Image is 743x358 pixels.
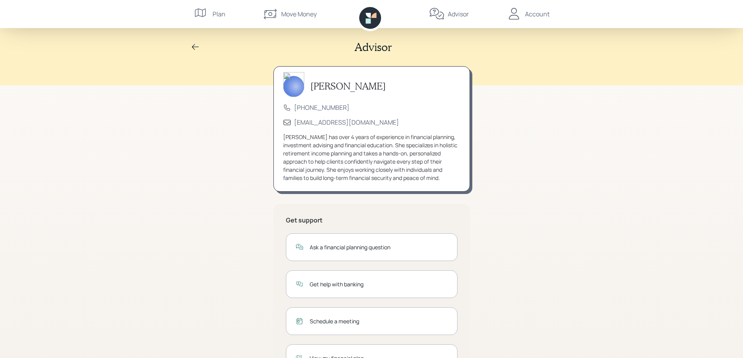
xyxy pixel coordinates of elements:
a: [EMAIL_ADDRESS][DOMAIN_NAME] [294,118,399,127]
div: Advisor [448,9,469,19]
div: Ask a financial planning question [310,243,448,251]
a: [PHONE_NUMBER] [294,103,349,112]
div: Schedule a meeting [310,317,448,325]
h5: Get support [286,217,458,224]
div: Move Money [281,9,317,19]
div: Account [525,9,550,19]
div: Plan [213,9,225,19]
h3: [PERSON_NAME] [310,81,386,92]
h2: Advisor [355,41,392,54]
div: [PERSON_NAME] has over 4 years of experience in financial planning, investment advising and finan... [283,133,460,182]
div: Get help with banking [310,280,448,288]
img: aleksandra-headshot.png [283,72,304,97]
